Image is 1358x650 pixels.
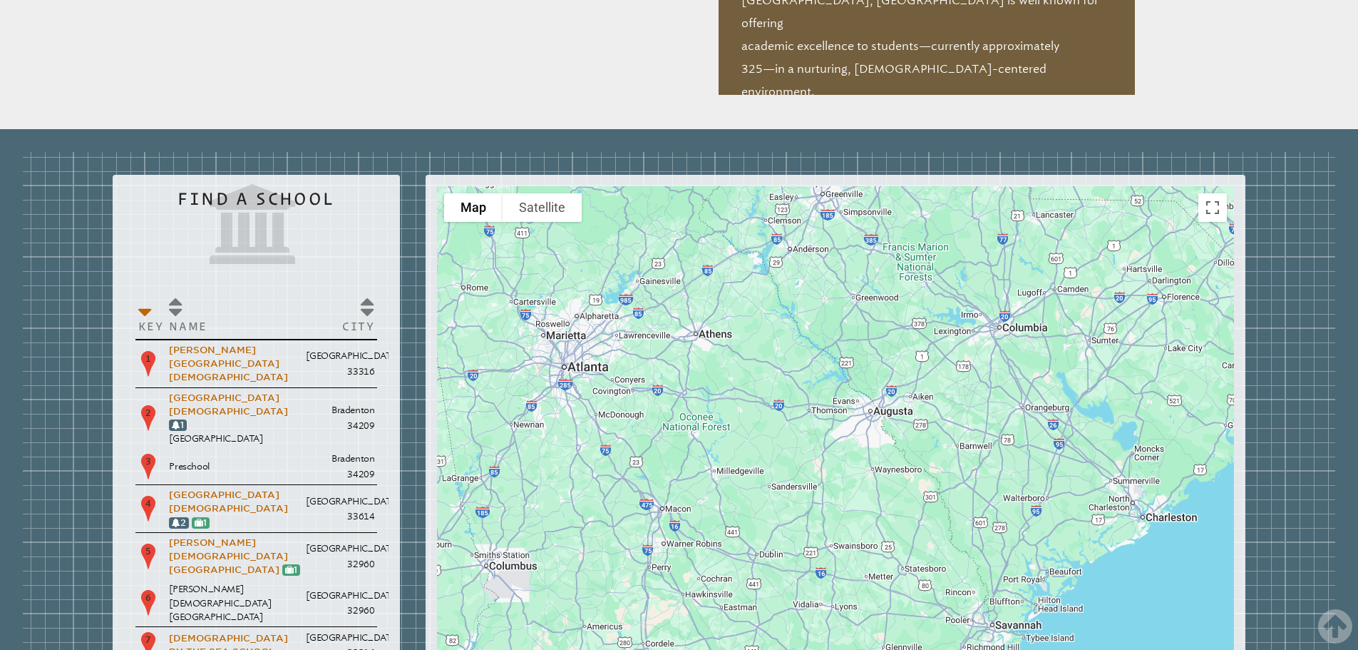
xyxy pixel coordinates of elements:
a: 1 [195,517,207,528]
p: 5 [138,542,158,571]
button: Show street map [444,193,503,222]
a: 1 [172,420,184,430]
a: [PERSON_NAME][DEMOGRAPHIC_DATA][GEOGRAPHIC_DATA] [169,537,288,575]
p: [GEOGRAPHIC_DATA] 33316 [306,348,374,379]
a: 1 [285,564,297,575]
p: [GEOGRAPHIC_DATA] 33614 [306,494,374,524]
a: [GEOGRAPHIC_DATA][DEMOGRAPHIC_DATA] [169,489,288,514]
p: [GEOGRAPHIC_DATA] 32960 [306,588,374,619]
p: Preschool [169,459,300,473]
p: Bradenton 34209 [306,402,374,433]
a: 2 [172,517,186,528]
p: 4 [138,494,158,523]
p: Name [169,319,300,333]
p: [PERSON_NAME][DEMOGRAPHIC_DATA][GEOGRAPHIC_DATA] [169,582,300,624]
p: City [306,319,374,333]
p: Key [138,319,164,333]
p: [GEOGRAPHIC_DATA] [169,432,300,445]
a: [GEOGRAPHIC_DATA][DEMOGRAPHIC_DATA] [169,392,288,417]
p: 2 [138,404,158,432]
button: Toggle fullscreen view [1198,193,1227,222]
p: 6 [138,589,158,617]
button: Show satellite imagery [503,193,582,222]
p: [GEOGRAPHIC_DATA] 32960 [306,541,374,572]
a: [PERSON_NAME][GEOGRAPHIC_DATA][DEMOGRAPHIC_DATA] [169,345,288,382]
p: 3 [138,452,158,481]
p: 1 [138,350,158,378]
p: Bradenton 34209 [306,451,374,482]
